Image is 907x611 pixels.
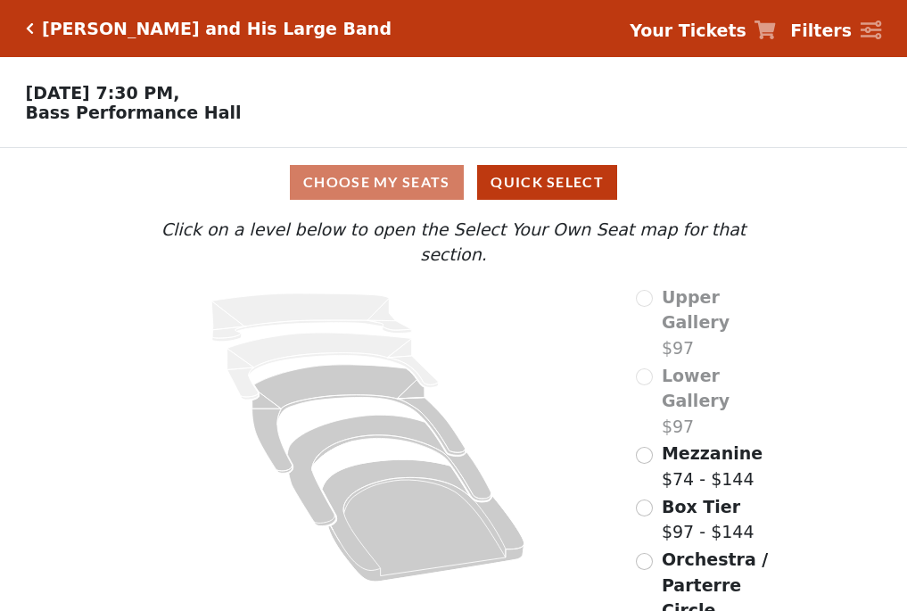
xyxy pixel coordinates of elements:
label: $97 - $144 [662,494,754,545]
strong: Your Tickets [630,21,746,40]
span: Upper Gallery [662,287,730,333]
a: Filters [790,18,881,44]
span: Mezzanine [662,443,763,463]
span: Lower Gallery [662,366,730,411]
p: Click on a level below to open the Select Your Own Seat map for that section. [126,217,780,268]
label: $97 [662,285,781,361]
path: Lower Gallery - Seats Available: 0 [227,333,439,400]
path: Orchestra / Parterre Circle - Seats Available: 24 [323,459,525,582]
h5: [PERSON_NAME] and His Large Band [42,19,392,39]
a: Your Tickets [630,18,776,44]
a: Click here to go back to filters [26,22,34,35]
strong: Filters [790,21,852,40]
label: $74 - $144 [662,441,763,491]
button: Quick Select [477,165,617,200]
label: $97 [662,363,781,440]
span: Box Tier [662,497,740,516]
path: Upper Gallery - Seats Available: 0 [212,293,412,342]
